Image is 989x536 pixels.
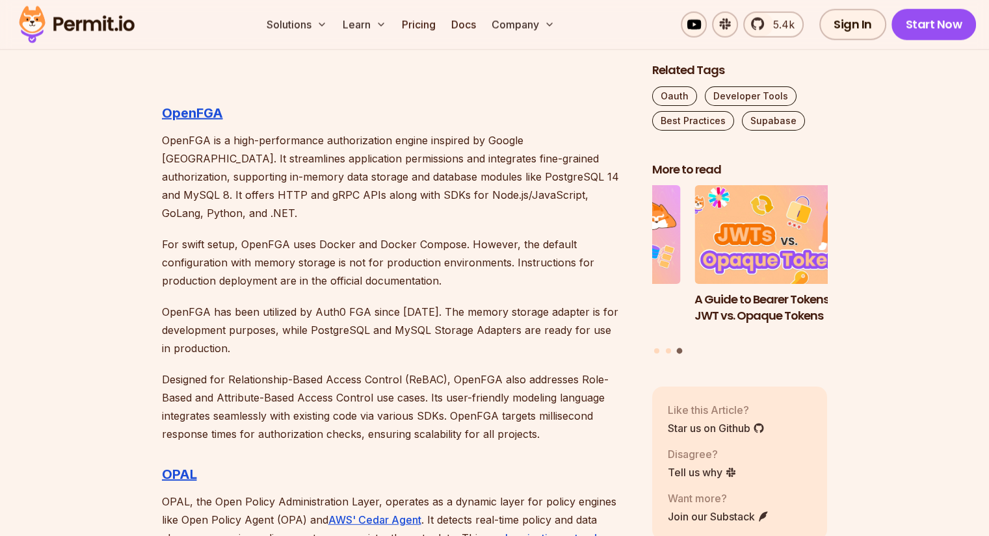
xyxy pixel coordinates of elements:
[677,348,683,354] button: Go to slide 3
[162,370,631,443] p: Designed for Relationship-Based Access Control (ReBAC), OpenFGA also addresses Role-Based and Att...
[742,111,805,131] a: Supabase
[694,186,870,340] li: 3 of 3
[819,9,886,40] a: Sign In
[765,17,795,32] span: 5.4k
[162,105,223,121] a: OpenFGA
[668,491,769,506] p: Want more?
[668,465,737,480] a: Tell us why
[397,12,441,38] a: Pricing
[486,12,560,38] button: Company
[654,348,659,353] button: Go to slide 1
[668,402,765,418] p: Like this Article?
[694,292,870,324] h3: A Guide to Bearer Tokens: JWT vs. Opaque Tokens
[652,62,828,79] h2: Related Tags
[668,446,737,462] p: Disagree?
[891,9,977,40] a: Start Now
[162,466,197,482] a: OPAL
[162,303,631,357] p: OpenFGA has been utilized by Auth0 FGA since [DATE]. The memory storage adapter is for developmen...
[652,162,828,178] h2: More to read
[652,186,828,356] div: Posts
[694,186,870,340] a: A Guide to Bearer Tokens: JWT vs. Opaque TokensA Guide to Bearer Tokens: JWT vs. Opaque Tokens
[337,12,391,38] button: Learn
[446,12,481,38] a: Docs
[666,348,671,353] button: Go to slide 2
[668,509,769,524] a: Join our Substack
[505,186,681,340] li: 2 of 3
[505,292,681,340] h3: Policy-Based Access Control (PBAC) Isn’t as Great as You Think
[652,86,697,106] a: Oauth
[162,131,631,222] p: OpenFGA is a high-performance authorization engine inspired by Google [GEOGRAPHIC_DATA]. It strea...
[13,3,140,47] img: Permit logo
[505,186,681,285] img: Policy-Based Access Control (PBAC) Isn’t as Great as You Think
[705,86,797,106] a: Developer Tools
[743,12,804,38] a: 5.4k
[261,12,332,38] button: Solutions
[694,186,870,285] img: A Guide to Bearer Tokens: JWT vs. Opaque Tokens
[652,111,734,131] a: Best Practices
[328,513,421,526] a: AWS' Cedar Agent
[162,235,631,290] p: For swift setup, OpenFGA uses Docker and Docker Compose. However, the default configuration with ...
[668,420,765,436] a: Star us on Github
